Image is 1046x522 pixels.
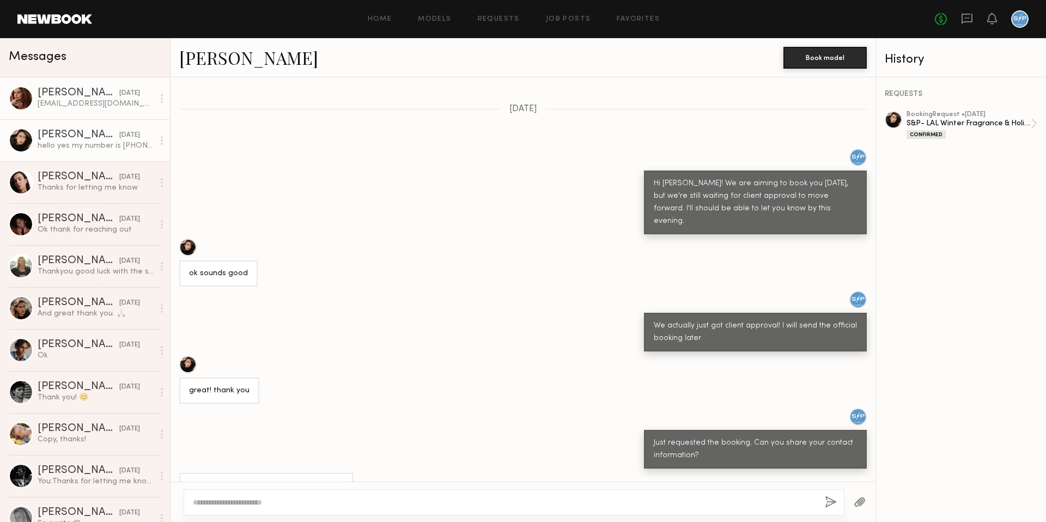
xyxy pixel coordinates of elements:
div: hello yes my number is [PHONE_NUMBER] [38,141,154,151]
div: History [885,53,1037,66]
div: Ok thank for reaching out [38,224,154,235]
div: [DATE] [119,214,140,224]
button: Book model [783,47,867,69]
div: [DATE] [119,382,140,392]
div: [PERSON_NAME] [38,465,119,476]
div: Thank you! 😊 [38,392,154,403]
div: [DATE] [119,256,140,266]
a: Book model [783,52,867,62]
div: [DATE] [119,130,140,141]
span: Messages [9,51,66,63]
div: great! thank you [189,385,250,397]
div: Copy, thanks! [38,434,154,445]
div: [PERSON_NAME] [38,214,119,224]
div: [DATE] [119,298,140,308]
a: Home [368,16,392,23]
div: [DATE] [119,466,140,476]
div: [DATE] [119,424,140,434]
div: hello yes my number is [PHONE_NUMBER] [189,480,343,493]
div: S&P- LAL Winter Fragrance & Holiday Photoshoot [907,118,1031,129]
div: Thanks for letting me know [38,183,154,193]
div: REQUESTS [885,90,1037,98]
div: And great thank you. 🙏🏻 [38,308,154,319]
div: [PERSON_NAME] [38,88,119,99]
div: [PERSON_NAME] [38,298,119,308]
div: [DATE] [119,508,140,518]
div: [PERSON_NAME] [38,507,119,518]
a: Favorites [617,16,660,23]
a: Job Posts [546,16,591,23]
div: We actually just got client approval! I will send the official booking later [654,320,857,345]
a: bookingRequest •[DATE]S&P- LAL Winter Fragrance & Holiday PhotoshootConfirmed [907,111,1037,139]
div: [PERSON_NAME] [38,130,119,141]
div: ok sounds good [189,268,248,280]
div: [DATE] [119,88,140,99]
div: [EMAIL_ADDRESS][DOMAIN_NAME] [38,99,154,109]
div: Confirmed [907,130,946,139]
div: Ok [38,350,154,361]
div: Just requested the booking. Can you share your contact information? [654,437,857,462]
div: [DATE] [119,340,140,350]
div: [PERSON_NAME] [38,339,119,350]
a: Requests [478,16,520,23]
div: [PERSON_NAME] [38,256,119,266]
div: [DATE] [119,172,140,183]
div: [PERSON_NAME] [38,172,119,183]
div: [PERSON_NAME] [38,423,119,434]
div: You: Thanks for letting me know! We are set for the 24th, so that's okay. Appreciate it and good ... [38,476,154,487]
a: Models [418,16,451,23]
div: [PERSON_NAME] [38,381,119,392]
div: Hi [PERSON_NAME]! We are aiming to book you [DATE], but we're still waiting for client approval t... [654,178,857,228]
div: Thankyou good luck with the shoot the 24th !! [38,266,154,277]
a: [PERSON_NAME] [179,46,318,69]
div: booking Request • [DATE] [907,111,1031,118]
span: [DATE] [509,105,537,114]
